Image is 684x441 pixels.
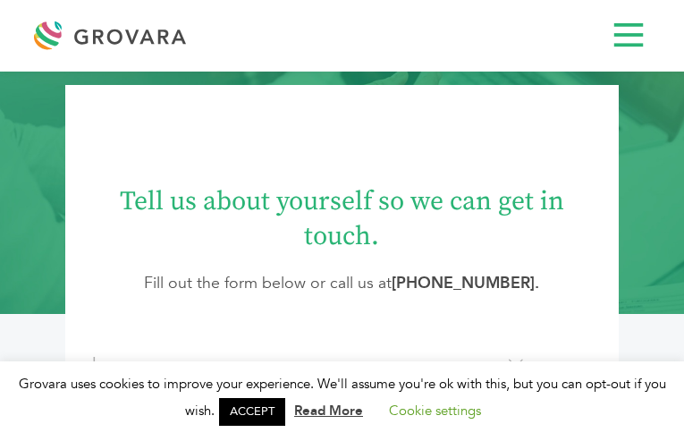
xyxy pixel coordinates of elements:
[219,398,285,426] a: ACCEPT
[392,272,535,294] a: [PHONE_NUMBER]
[109,272,575,296] p: Fill out the form below or call us at
[294,402,363,420] a: Read More
[109,171,575,254] h1: Tell us about yourself so we can get in touch.
[389,402,481,420] a: Cookie settings
[392,272,539,294] strong: .
[19,375,666,420] span: Grovara uses cookies to improve your experience. We'll assume you're ok with this, but you can op...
